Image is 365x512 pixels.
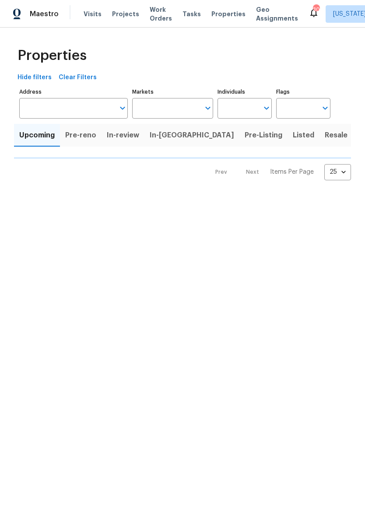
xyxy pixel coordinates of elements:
[132,89,214,95] label: Markets
[202,102,214,114] button: Open
[325,129,347,141] span: Resale
[150,129,234,141] span: In-[GEOGRAPHIC_DATA]
[260,102,273,114] button: Open
[276,89,330,95] label: Flags
[55,70,100,86] button: Clear Filters
[319,102,331,114] button: Open
[207,164,351,180] nav: Pagination Navigation
[59,72,97,83] span: Clear Filters
[107,129,139,141] span: In-review
[293,129,314,141] span: Listed
[313,5,319,14] div: 30
[19,129,55,141] span: Upcoming
[150,5,172,23] span: Work Orders
[19,89,128,95] label: Address
[256,5,298,23] span: Geo Assignments
[30,10,59,18] span: Maestro
[14,70,55,86] button: Hide filters
[84,10,102,18] span: Visits
[18,72,52,83] span: Hide filters
[112,10,139,18] span: Projects
[18,51,87,60] span: Properties
[270,168,314,176] p: Items Per Page
[324,161,351,183] div: 25
[116,102,129,114] button: Open
[182,11,201,17] span: Tasks
[211,10,246,18] span: Properties
[218,89,272,95] label: Individuals
[65,129,96,141] span: Pre-reno
[245,129,282,141] span: Pre-Listing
